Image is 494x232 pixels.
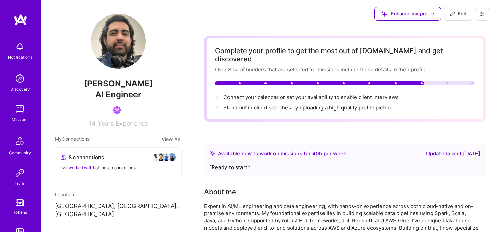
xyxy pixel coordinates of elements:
[89,120,96,127] span: 14
[312,150,319,157] span: 40
[13,209,27,216] div: Tokens
[210,163,480,172] div: “ Ready to start. ”
[223,94,399,101] span: Connect your calendar or set your availability to enable client interviews
[13,40,27,54] img: bell
[210,151,215,156] img: Availability
[55,191,182,198] div: Location
[151,153,160,161] img: avatar
[13,72,27,85] img: discovery
[113,106,121,114] img: Been on Mission
[10,85,30,93] div: Discovery
[14,14,27,26] img: logo
[9,149,31,156] div: Community
[162,153,170,161] img: avatar
[215,66,475,73] div: Over 80% of builders that are selected for missions include these details in their profile.
[13,166,27,180] img: Invite
[450,10,467,17] span: Edit
[12,116,28,123] div: Missions
[426,150,480,158] div: Updated about [DATE]
[91,14,146,69] img: User Avatar
[157,153,165,161] img: avatar
[444,7,472,21] button: Edit
[15,180,25,187] div: Invite
[160,135,182,143] button: View All
[16,199,24,206] img: tokens
[218,150,348,158] div: Available now to work on missions for h per week .
[95,90,141,100] span: AI Engineer
[69,165,94,170] span: worked with 1
[223,104,393,111] div: Stand out in client searches by uploading a high quality profile picture
[55,147,182,177] button: 8 connectionsavataravataravataravatarI've worked with1 of these connections
[69,154,104,161] span: 8 connections
[215,47,475,63] div: Complete your profile to get the most out of [DOMAIN_NAME] and get discovered
[55,79,182,89] span: [PERSON_NAME]
[13,102,27,116] img: teamwork
[55,135,90,143] span: My Connections
[61,155,66,160] i: icon Collaborator
[168,153,176,161] img: avatar
[12,133,28,149] img: Community
[98,120,148,127] span: Years Experience
[8,54,32,61] div: Notifications
[55,202,182,219] p: [GEOGRAPHIC_DATA], [GEOGRAPHIC_DATA], [GEOGRAPHIC_DATA]
[61,164,176,171] div: I've of these connections
[204,187,236,197] div: About me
